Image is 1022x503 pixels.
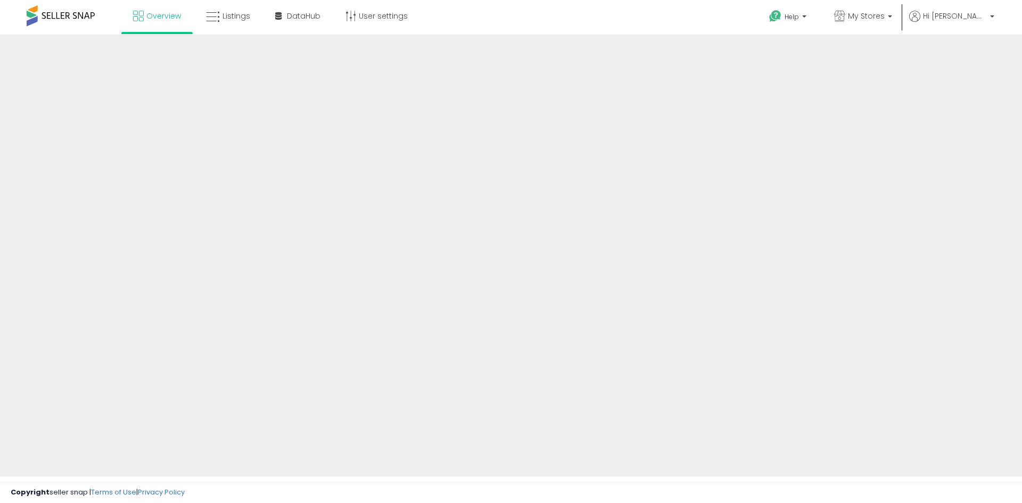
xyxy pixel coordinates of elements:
span: Help [785,12,799,21]
a: Help [761,2,817,35]
span: Listings [222,11,250,21]
span: Overview [146,11,181,21]
a: Hi [PERSON_NAME] [909,11,994,35]
span: DataHub [287,11,320,21]
span: My Stores [848,11,885,21]
i: Get Help [769,10,782,23]
span: Hi [PERSON_NAME] [923,11,987,21]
